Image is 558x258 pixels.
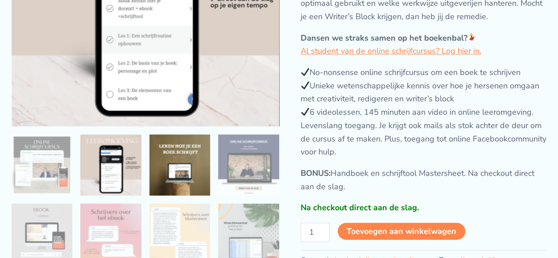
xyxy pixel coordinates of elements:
[80,134,141,196] img: online schrijfcursus boek schrijven creatief schrijfopleiding
[12,134,73,196] img: ONLINE SCHRIJFCURSUS: boek schrijven & schrijver worden
[149,134,211,196] img: ONLINE SCHRIJFCURSUS: boek schrijven & schrijver worden - Afbeelding 3
[301,202,419,213] strong: Na checkout direct aan de slag.
[301,108,309,116] img: ✔️
[301,223,330,241] input: Productaantal
[301,33,477,43] strong: Dansen we straks samen op het boekenbal?
[301,167,547,193] p: Handboek en schrijftool Mastersheet. Na checkout direct aan de slag.
[468,33,476,41] img: 💃
[301,81,309,89] img: ✔️
[301,68,309,76] img: ✔️
[218,134,279,196] img: online schrijfcursus goedkoop schrijven boek schrijf eigen
[301,66,547,159] p: No-nonsense online schrijfcursus om een boek te schrijven Unieke wetenschappelijke kennis over ho...
[301,168,331,179] strong: BONUS:
[301,46,481,56] a: Al student van de online schrijfcursus? Log hier in.
[338,223,465,240] button: Toevoegen aan winkelwagen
